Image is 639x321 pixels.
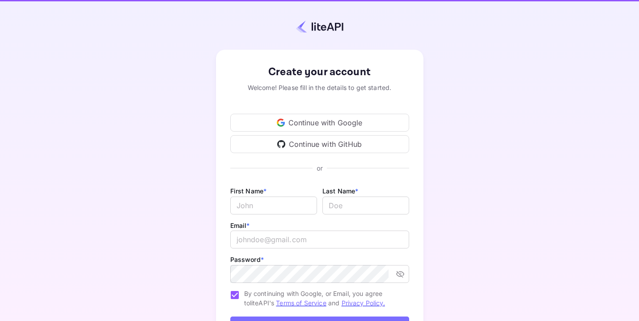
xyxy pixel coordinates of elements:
[230,135,409,153] div: Continue with GitHub
[244,289,402,308] span: By continuing with Google, or Email, you agree to liteAPI's and
[276,299,326,307] a: Terms of Service
[230,64,409,80] div: Create your account
[230,222,250,229] label: Email
[230,197,317,214] input: John
[342,299,385,307] a: Privacy Policy.
[230,187,267,195] label: First Name
[230,83,409,92] div: Welcome! Please fill in the details to get started.
[230,114,409,132] div: Continue with Google
[322,197,409,214] input: Doe
[296,20,343,33] img: liteapi
[392,266,408,282] button: toggle password visibility
[322,187,359,195] label: Last Name
[230,256,264,263] label: Password
[230,231,409,248] input: johndoe@gmail.com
